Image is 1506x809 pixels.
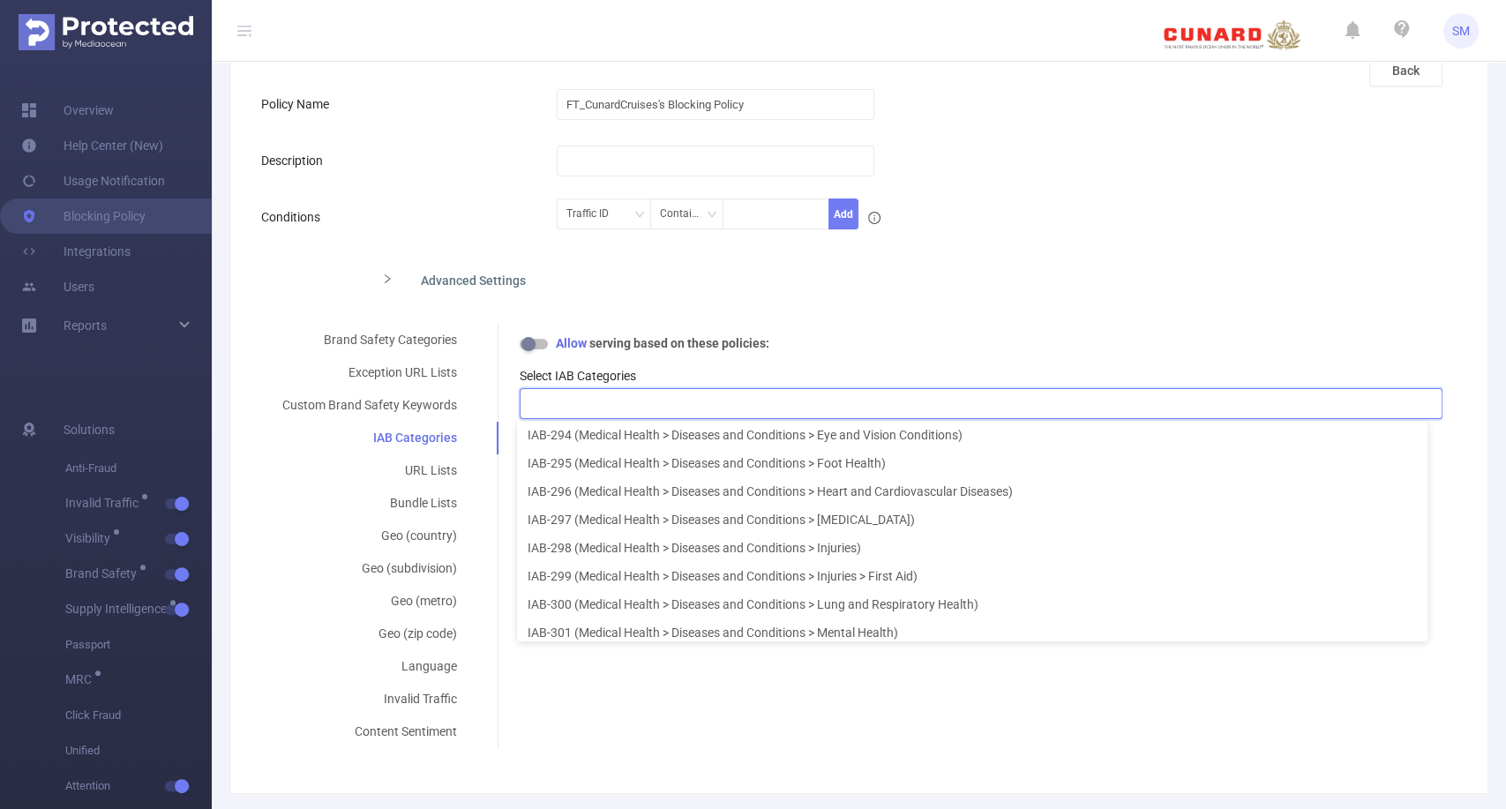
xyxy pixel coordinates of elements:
div: Invalid Traffic [261,683,478,715]
div: Language [261,650,478,683]
div: Geo (metro) [261,585,478,618]
b: Allow [553,336,589,350]
div: Content Sentiment [261,715,478,748]
i: icon: check [1406,627,1417,638]
li: IAB-301 (Medical Health > Diseases and Conditions > Mental Health) [517,618,1427,647]
i: icon: check [1406,486,1417,497]
span: Reports [64,318,107,333]
i: icon: check [1406,571,1417,581]
i: icon: down [634,209,645,221]
li: IAB-299 (Medical Health > Diseases and Conditions > Injuries > First Aid) [517,562,1427,590]
li: IAB-300 (Medical Health > Diseases and Conditions > Lung and Respiratory Health) [517,590,1427,618]
a: Reports [64,308,107,343]
i: icon: right [382,273,393,284]
span: Anti-Fraud [65,451,212,486]
div: Traffic ID [566,199,621,228]
a: Blocking Policy [21,199,146,234]
button: Back [1369,55,1442,86]
li: IAB-294 (Medical Health > Diseases and Conditions > Eye and Vision Conditions) [517,421,1427,449]
span: Brand Safety [65,567,143,580]
div: Geo (zip code) [261,618,478,650]
span: Passport [65,627,212,663]
div: Geo (subdivision) [261,552,478,585]
label: Policy Name [261,97,338,111]
span: Solutions [64,412,115,447]
li: IAB-298 (Medical Health > Diseases and Conditions > Injuries) [517,534,1427,562]
div: icon: rightAdvanced Settings [368,260,1076,297]
span: Click Fraud [65,698,212,733]
i: icon: check [1406,543,1417,553]
li: IAB-296 (Medical Health > Diseases and Conditions > Heart and Cardiovascular Diseases) [517,477,1427,506]
i: icon: check [1406,458,1417,468]
i: icon: check [1406,430,1417,440]
span: Supply Intelligence [65,603,173,615]
span: Attention [65,768,212,804]
i: icon: check [1406,514,1417,525]
span: Visibility [65,532,116,544]
span: MRC [65,673,98,685]
i: icon: info-circle [868,212,880,224]
label: Select IAB Categories [520,369,636,383]
a: Usage Notification [21,163,165,199]
div: Contains [660,199,715,228]
button: Add [828,199,859,229]
span: Unified [65,733,212,768]
b: serving based on these policies: [589,336,769,350]
i: icon: down [707,209,717,221]
a: Overview [21,93,114,128]
label: Description [261,154,332,168]
div: Geo (country) [261,520,478,552]
a: Users [21,269,94,304]
img: Protected Media [19,14,193,50]
div: URL Lists [261,454,478,487]
label: Conditions [261,210,329,224]
div: Bundle Lists [261,487,478,520]
i: icon: check [1406,599,1417,610]
div: Brand Safety Categories [261,324,478,356]
div: IAB Categories [261,422,478,454]
span: Invalid Traffic [65,497,145,509]
div: Custom Brand Safety Keywords [261,389,478,422]
div: Exception URL Lists [261,356,478,389]
a: Integrations [21,234,131,269]
a: Help Center (New) [21,128,163,163]
span: SM [1452,13,1470,49]
li: IAB-297 (Medical Health > Diseases and Conditions > [MEDICAL_DATA]) [517,506,1427,534]
li: IAB-295 (Medical Health > Diseases and Conditions > Foot Health) [517,449,1427,477]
